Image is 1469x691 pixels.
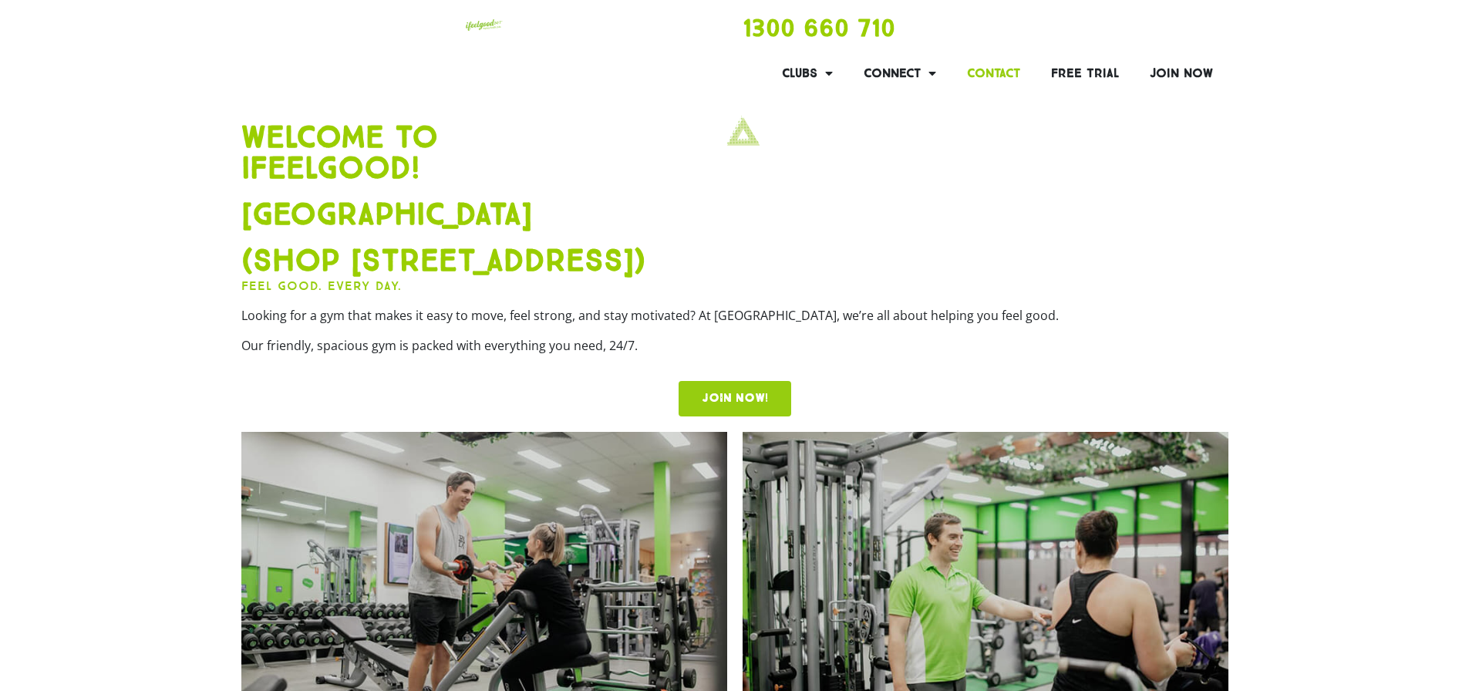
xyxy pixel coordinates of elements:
[743,13,895,42] a: 1300 660 710
[848,56,952,91] a: Connect
[767,56,848,91] a: Clubs
[1134,56,1228,91] a: Join Now
[241,336,1228,355] p: Our friendly, spacious gym is packed with everything you need, 24/7.
[241,278,402,293] strong: Feel Good. Every Day.
[241,241,645,279] a: (Shop [STREET_ADDRESS])
[1036,56,1134,91] a: Free Trial
[952,56,1036,91] a: Contact
[702,393,768,405] span: JOIN NOW!
[743,56,1228,91] nav: Menu
[241,122,1228,184] h1: WELCOME TO IFEELGOOD!
[241,199,1228,230] h1: [GEOGRAPHIC_DATA]
[241,306,1228,325] p: Looking for a gym that makes it easy to move, feel strong, and stay motivated? At [GEOGRAPHIC_DAT...
[679,381,791,416] a: JOIN NOW!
